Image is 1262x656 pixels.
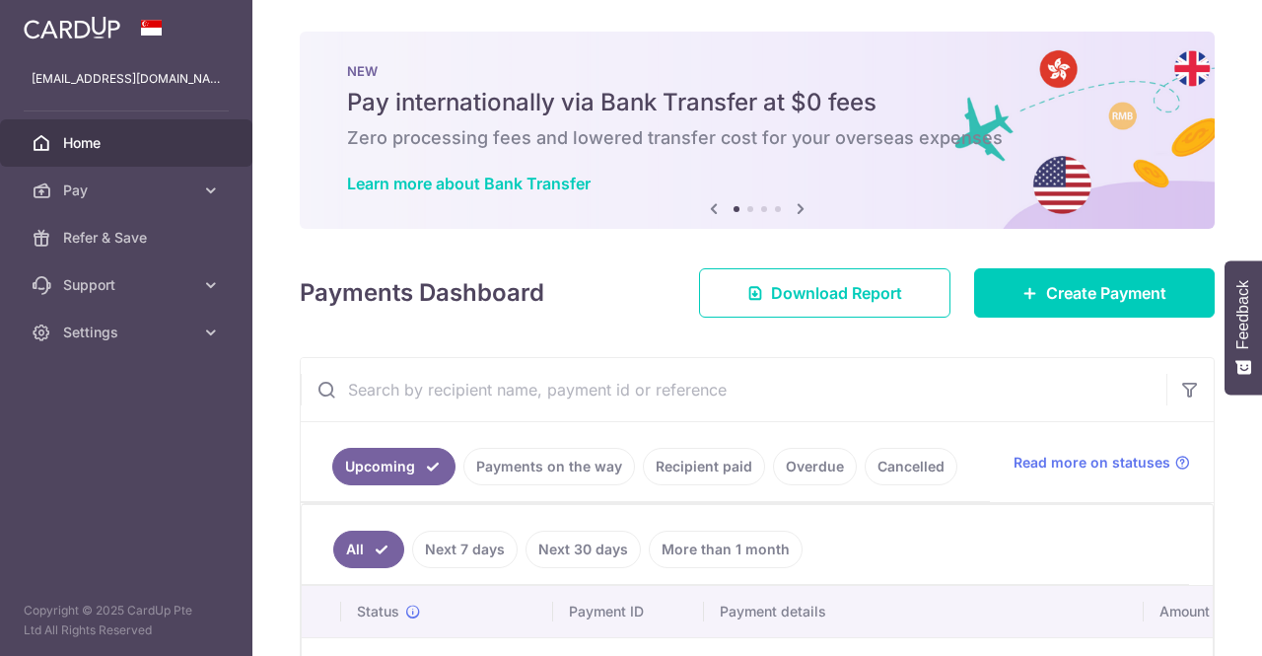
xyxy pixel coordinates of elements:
h4: Payments Dashboard [300,275,544,311]
a: Recipient paid [643,448,765,485]
span: Download Report [771,281,902,305]
th: Payment ID [553,586,704,637]
button: Feedback - Show survey [1225,260,1262,395]
p: NEW [347,63,1167,79]
a: Overdue [773,448,857,485]
input: Search by recipient name, payment id or reference [301,358,1166,421]
span: Feedback [1234,280,1252,349]
span: Pay [63,181,193,200]
span: Support [63,275,193,295]
a: Download Report [699,268,950,318]
a: Create Payment [974,268,1215,318]
h6: Zero processing fees and lowered transfer cost for your overseas expenses [347,126,1167,150]
span: Status [357,602,399,621]
a: Cancelled [865,448,957,485]
a: Payments on the way [463,448,635,485]
img: Bank transfer banner [300,32,1215,229]
a: All [333,531,404,568]
span: Refer & Save [63,228,193,248]
span: Read more on statuses [1014,453,1170,473]
a: More than 1 month [649,531,803,568]
h5: Pay internationally via Bank Transfer at $0 fees [347,87,1167,118]
th: Payment details [704,586,1144,637]
a: Learn more about Bank Transfer [347,174,591,193]
a: Next 30 days [526,531,641,568]
span: Amount [1159,602,1210,621]
a: Next 7 days [412,531,518,568]
a: Upcoming [332,448,456,485]
p: [EMAIL_ADDRESS][DOMAIN_NAME] [32,69,221,89]
span: Create Payment [1046,281,1166,305]
a: Read more on statuses [1014,453,1190,473]
img: CardUp [24,16,120,39]
span: Settings [63,323,193,342]
span: Home [63,133,193,153]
